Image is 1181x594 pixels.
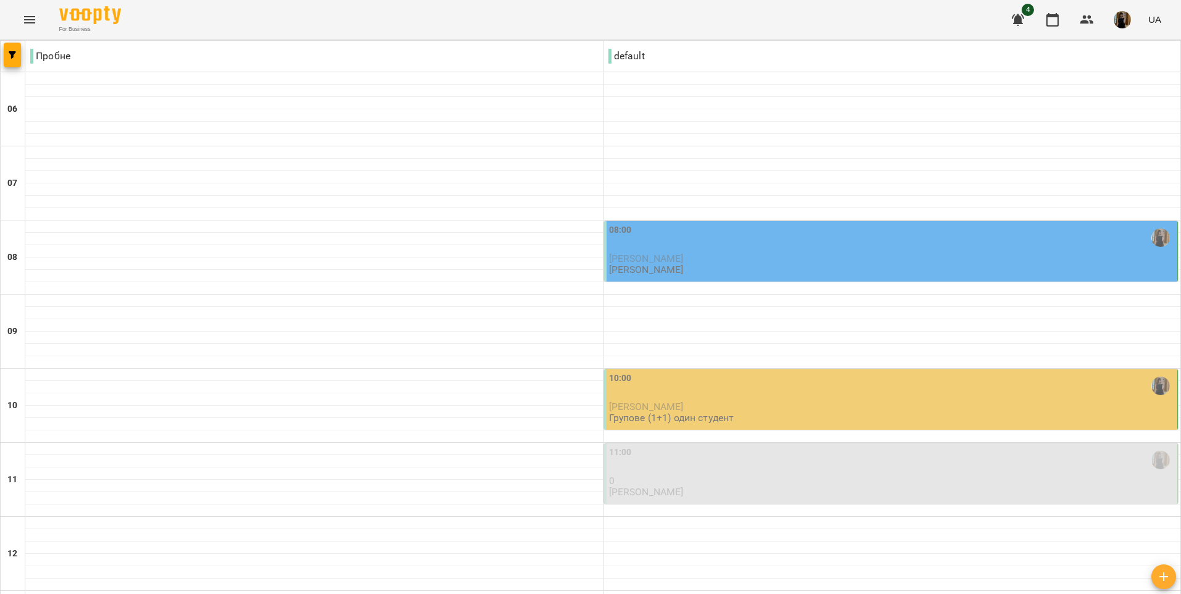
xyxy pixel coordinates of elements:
h6: 10 [7,399,17,412]
span: [PERSON_NAME] [609,253,684,264]
p: Групове (1+1) один студент [609,412,734,423]
img: Островська Діана Володимирівна [1151,377,1170,395]
img: Voopty Logo [59,6,121,24]
h6: 07 [7,177,17,190]
label: 11:00 [609,446,632,459]
p: default [608,49,645,64]
label: 10:00 [609,372,632,385]
p: 0 [609,475,1175,486]
button: UA [1143,8,1166,31]
button: Створити урок [1151,564,1176,589]
span: For Business [59,25,121,33]
h6: 06 [7,102,17,116]
span: 4 [1022,4,1034,16]
h6: 12 [7,547,17,561]
p: Пробне [30,49,70,64]
span: [PERSON_NAME] [609,401,684,412]
p: [PERSON_NAME] [609,487,684,497]
p: [PERSON_NAME] [609,264,684,275]
h6: 08 [7,251,17,264]
span: UA [1148,13,1161,26]
button: Menu [15,5,44,35]
h6: 09 [7,325,17,338]
h6: 11 [7,473,17,487]
img: Островська Діана Володимирівна [1151,451,1170,469]
img: 283d04c281e4d03bc9b10f0e1c453e6b.jpg [1114,11,1131,28]
label: 08:00 [609,224,632,237]
img: Островська Діана Володимирівна [1151,228,1170,247]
